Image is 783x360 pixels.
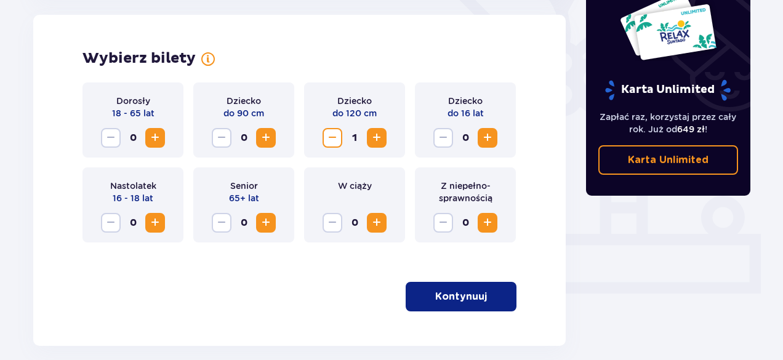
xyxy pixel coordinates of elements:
button: Increase [367,213,387,233]
button: Increase [256,128,276,148]
button: Increase [145,128,165,148]
span: 1 [345,128,364,148]
p: 16 - 18 lat [113,192,153,204]
p: Dziecko [337,95,372,107]
button: Kontynuuj [406,282,516,311]
button: Decrease [433,213,453,233]
button: Decrease [212,213,231,233]
button: Increase [478,213,497,233]
p: Zapłać raz, korzystaj przez cały rok. Już od ! [598,111,739,135]
span: 0 [345,213,364,233]
span: 0 [456,213,475,233]
p: do 90 cm [223,107,264,119]
p: Z niepełno­sprawnością [425,180,506,204]
p: W ciąży [338,180,372,192]
p: 18 - 65 lat [112,107,155,119]
button: Decrease [433,128,453,148]
span: 0 [234,128,254,148]
p: Dorosły [116,95,150,107]
span: 0 [123,128,143,148]
button: Decrease [323,128,342,148]
p: Karta Unlimited [604,79,732,101]
button: Decrease [212,128,231,148]
p: Dziecko [227,95,261,107]
a: Karta Unlimited [598,145,739,175]
p: Senior [230,180,258,192]
span: 0 [234,213,254,233]
p: Kontynuuj [435,290,487,303]
p: Wybierz bilety [82,49,196,68]
button: Decrease [101,128,121,148]
span: 0 [123,213,143,233]
button: Increase [145,213,165,233]
p: 65+ lat [229,192,259,204]
button: Increase [256,213,276,233]
button: Decrease [323,213,342,233]
p: Nastolatek [110,180,156,192]
p: Dziecko [448,95,483,107]
button: Increase [367,128,387,148]
p: do 16 lat [448,107,484,119]
p: do 120 cm [332,107,377,119]
p: Karta Unlimited [628,153,709,167]
span: 0 [456,128,475,148]
span: 649 zł [677,124,705,134]
button: Increase [478,128,497,148]
button: Decrease [101,213,121,233]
